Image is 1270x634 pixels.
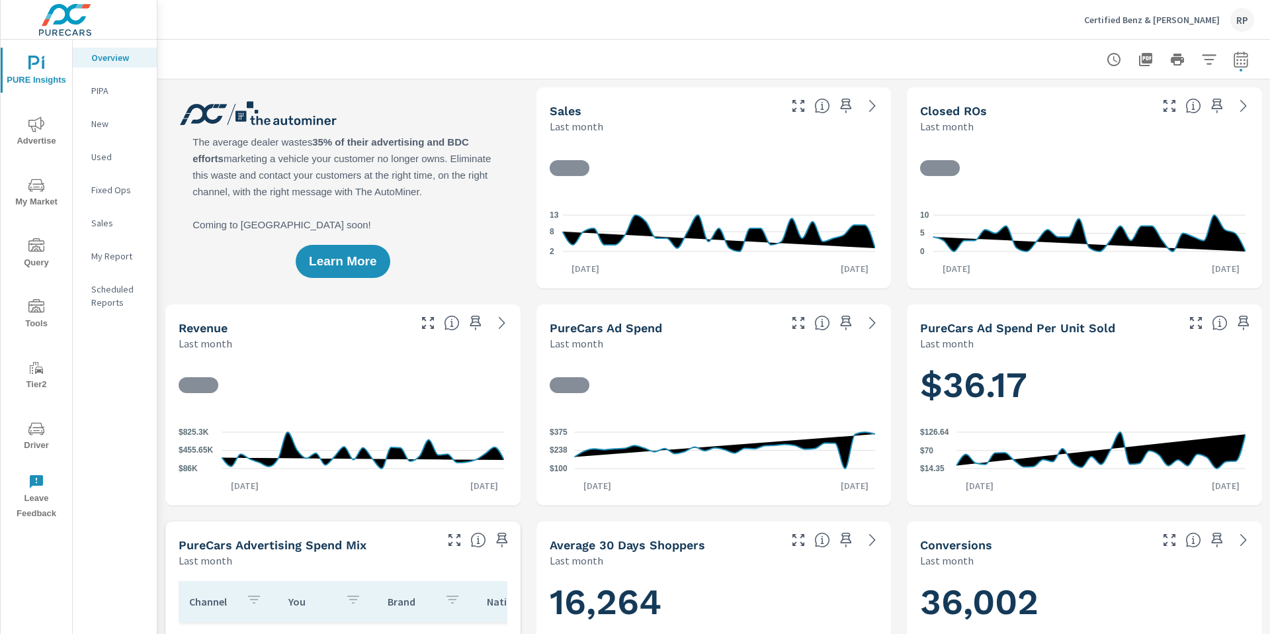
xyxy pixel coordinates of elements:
[73,180,157,200] div: Fixed Ops
[814,532,830,548] span: A rolling 30 day total of daily Shoppers on the dealership website, averaged over the selected da...
[920,229,925,238] text: 5
[920,363,1249,408] h1: $36.17
[388,595,434,608] p: Brand
[461,479,507,492] p: [DATE]
[1132,46,1159,73] button: "Export Report to PDF"
[470,532,486,548] span: This table looks at how you compare to the amount of budget you spend per channel as opposed to y...
[5,299,68,332] span: Tools
[920,538,992,552] h5: Conversions
[1203,479,1249,492] p: [DATE]
[1206,529,1228,551] span: Save this to your personalized report
[309,255,376,267] span: Learn More
[920,104,987,118] h5: Closed ROs
[574,479,620,492] p: [DATE]
[550,553,603,568] p: Last month
[1159,529,1180,551] button: Make Fullscreen
[1233,529,1254,551] a: See more details in report
[91,84,146,97] p: PIPA
[1206,95,1228,116] span: Save this to your personalized report
[1230,8,1254,32] div: RP
[814,98,830,114] span: Number of vehicles sold by the dealership over the selected date range. [Source: This data is sou...
[91,117,146,130] p: New
[73,81,157,101] div: PIPA
[179,321,228,335] h5: Revenue
[956,479,1003,492] p: [DATE]
[91,249,146,263] p: My Report
[1185,532,1201,548] span: The number of dealer-specified goals completed by a visitor. [Source: This data is provided by th...
[550,118,603,134] p: Last month
[788,529,809,551] button: Make Fullscreen
[73,279,157,312] div: Scheduled Reports
[73,213,157,233] div: Sales
[1185,98,1201,114] span: Number of Repair Orders Closed by the selected dealership group over the selected time range. [So...
[920,247,925,256] text: 0
[920,428,949,437] text: $126.64
[5,116,68,149] span: Advertise
[288,595,335,608] p: You
[73,114,157,134] div: New
[1164,46,1191,73] button: Print Report
[550,104,581,118] h5: Sales
[491,312,513,334] a: See more details in report
[179,428,209,437] text: $825.3K
[920,336,974,351] p: Last month
[550,538,705,552] h5: Average 30 Days Shoppers
[562,262,609,275] p: [DATE]
[179,553,232,568] p: Last month
[920,464,945,473] text: $14.35
[788,95,809,116] button: Make Fullscreen
[831,479,878,492] p: [DATE]
[550,336,603,351] p: Last month
[91,51,146,64] p: Overview
[550,227,554,236] text: 8
[296,245,390,278] button: Learn More
[91,183,146,197] p: Fixed Ops
[550,247,554,256] text: 2
[1203,262,1249,275] p: [DATE]
[179,446,213,455] text: $455.65K
[862,312,883,334] a: See more details in report
[862,95,883,116] a: See more details in report
[179,464,198,473] text: $86K
[487,595,533,608] p: National
[5,474,68,521] span: Leave Feedback
[550,321,662,335] h5: PureCars Ad Spend
[920,118,974,134] p: Last month
[550,210,559,220] text: 13
[444,529,465,551] button: Make Fullscreen
[1196,46,1222,73] button: Apply Filters
[5,177,68,210] span: My Market
[1212,315,1228,331] span: Average cost of advertising per each vehicle sold at the dealer over the selected date range. The...
[5,238,68,271] span: Query
[5,360,68,392] span: Tier2
[550,428,568,437] text: $375
[189,595,235,608] p: Channel
[835,529,857,551] span: Save this to your personalized report
[5,56,68,88] span: PURE Insights
[1159,95,1180,116] button: Make Fullscreen
[417,312,439,334] button: Make Fullscreen
[91,216,146,230] p: Sales
[179,336,232,351] p: Last month
[831,262,878,275] p: [DATE]
[73,48,157,68] div: Overview
[73,246,157,266] div: My Report
[1,40,72,527] div: nav menu
[920,210,929,220] text: 10
[550,445,568,455] text: $238
[179,538,366,552] h5: PureCars Advertising Spend Mix
[920,580,1249,625] h1: 36,002
[465,312,486,334] span: Save this to your personalized report
[444,315,460,331] span: Total sales revenue over the selected date range. [Source: This data is sourced from the dealer’s...
[222,479,268,492] p: [DATE]
[788,312,809,334] button: Make Fullscreen
[491,529,513,551] span: Save this to your personalized report
[91,283,146,309] p: Scheduled Reports
[91,150,146,163] p: Used
[1233,95,1254,116] a: See more details in report
[814,315,830,331] span: Total cost of media for all PureCars channels for the selected dealership group over the selected...
[920,321,1115,335] h5: PureCars Ad Spend Per Unit Sold
[550,464,568,473] text: $100
[1084,14,1220,26] p: Certified Benz & [PERSON_NAME]
[5,421,68,453] span: Driver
